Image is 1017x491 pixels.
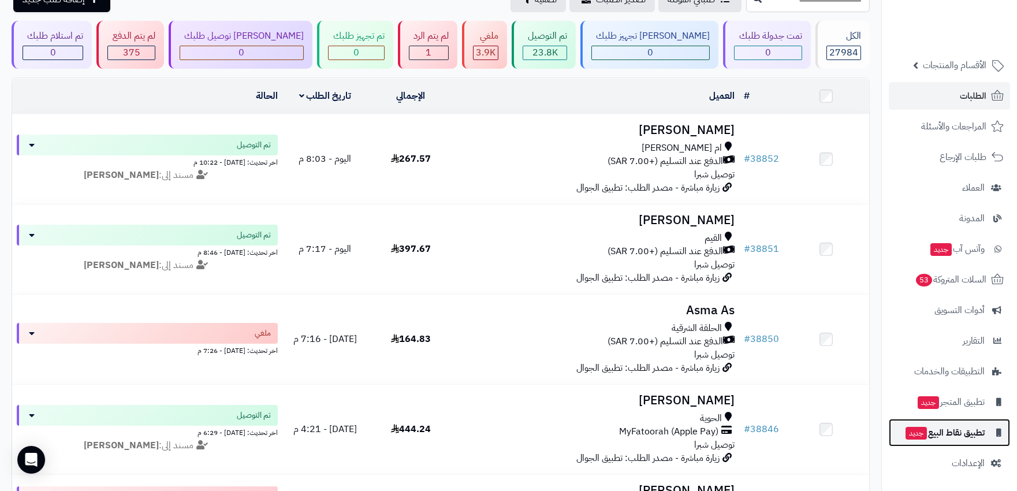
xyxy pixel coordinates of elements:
[672,322,722,335] span: الحلقة الشرقية
[889,82,1010,110] a: الطلبات
[918,396,939,409] span: جديد
[8,169,286,182] div: مسند إلى:
[962,180,985,196] span: العملاء
[84,438,159,452] strong: [PERSON_NAME]
[473,29,498,43] div: ملغي
[460,21,509,69] a: ملغي 3.9K
[108,46,154,59] div: 375
[17,426,278,438] div: اخر تحديث: [DATE] - 6:29 م
[23,46,83,59] div: 0
[523,29,567,43] div: تم التوصيل
[592,46,709,59] div: 0
[576,181,720,195] span: زيارة مباشرة - مصدر الطلب: تطبيق الجوال
[889,388,1010,416] a: تطبيق المتجرجديد
[813,21,872,69] a: الكل27984
[315,21,395,69] a: تم تجهيز طلبك 0
[84,258,159,272] strong: [PERSON_NAME]
[889,327,1010,355] a: التقارير
[904,425,985,441] span: تطبيق نقاط البيع
[709,89,735,103] a: العميل
[889,296,1010,324] a: أدوات التسويق
[647,46,653,59] span: 0
[889,266,1010,293] a: السلات المتروكة53
[458,124,734,137] h3: [PERSON_NAME]
[8,259,286,272] div: مسند إلى:
[889,174,1010,202] a: العملاء
[576,451,720,465] span: زيارة مباشرة - مصدر الطلب: تطبيق الجوال
[391,422,431,436] span: 444.24
[476,46,496,59] span: 3.9K
[353,46,359,59] span: 0
[17,344,278,356] div: اخر تحديث: [DATE] - 7:26 م
[391,152,431,166] span: 267.57
[734,29,802,43] div: تمت جدولة طلبك
[744,152,750,166] span: #
[934,302,985,318] span: أدوات التسويق
[532,46,558,59] span: 23.8K
[578,21,721,69] a: [PERSON_NAME] تجهيز طلبك 0
[458,214,734,227] h3: [PERSON_NAME]
[391,242,431,256] span: 397.67
[94,21,166,69] a: لم يتم الدفع 375
[239,46,244,59] span: 0
[744,89,750,103] a: #
[329,46,383,59] div: 0
[328,29,384,43] div: تم تجهيز طلبك
[694,348,735,362] span: توصيل شبرا
[642,142,722,155] span: ام [PERSON_NAME]
[576,361,720,375] span: زيارة مباشرة - مصدر الطلب: تطبيق الجوال
[940,149,986,165] span: طلبات الإرجاع
[523,46,566,59] div: 23753
[889,113,1010,140] a: المراجعات والأسئلة
[458,394,734,407] h3: [PERSON_NAME]
[509,21,578,69] a: تم التوصيل 23.8K
[952,455,985,471] span: الإعدادات
[17,446,45,474] div: Open Intercom Messenger
[409,29,449,43] div: لم يتم الرد
[23,29,83,43] div: تم استلام طلبك
[930,243,952,256] span: جديد
[237,139,271,151] span: تم التوصيل
[744,152,779,166] a: #38852
[721,21,813,69] a: تمت جدولة طلبك 0
[829,46,858,59] span: 27984
[619,425,718,438] span: MyFatoorah (Apple Pay)
[396,21,460,69] a: لم يتم الرد 1
[765,46,771,59] span: 0
[166,21,315,69] a: [PERSON_NAME] توصيل طلبك 0
[889,358,1010,385] a: التطبيقات والخدمات
[917,394,985,410] span: تطبيق المتجر
[916,274,932,287] span: 53
[963,333,985,349] span: التقارير
[694,438,735,452] span: توصيل شبرا
[50,46,56,59] span: 0
[744,422,779,436] a: #38846
[237,229,271,241] span: تم التوصيل
[608,335,723,348] span: الدفع عند التسليم (+7.00 SAR)
[458,304,734,317] h3: Asma As
[474,46,498,59] div: 3855
[8,439,286,452] div: مسند إلى:
[906,427,927,440] span: جديد
[17,155,278,168] div: اخر تحديث: [DATE] - 10:22 م
[921,118,986,135] span: المراجعات والأسئلة
[915,271,986,288] span: السلات المتروكة
[576,271,720,285] span: زيارة مباشرة - مصدر الطلب: تطبيق الجوال
[700,412,722,425] span: الحوية
[914,363,985,380] span: التطبيقات والخدمات
[180,46,303,59] div: 0
[889,204,1010,232] a: المدونة
[107,29,155,43] div: لم يتم الدفع
[826,29,861,43] div: الكل
[608,155,723,168] span: الدفع عند التسليم (+7.00 SAR)
[409,46,448,59] div: 1
[123,46,140,59] span: 375
[744,332,779,346] a: #38850
[744,242,779,256] a: #38851
[9,21,94,69] a: تم استلام طلبك 0
[929,241,985,257] span: وآتس آب
[960,88,986,104] span: الطلبات
[299,152,351,166] span: اليوم - 8:03 م
[608,245,723,258] span: الدفع عند التسليم (+7.00 SAR)
[889,143,1010,171] a: طلبات الإرجاع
